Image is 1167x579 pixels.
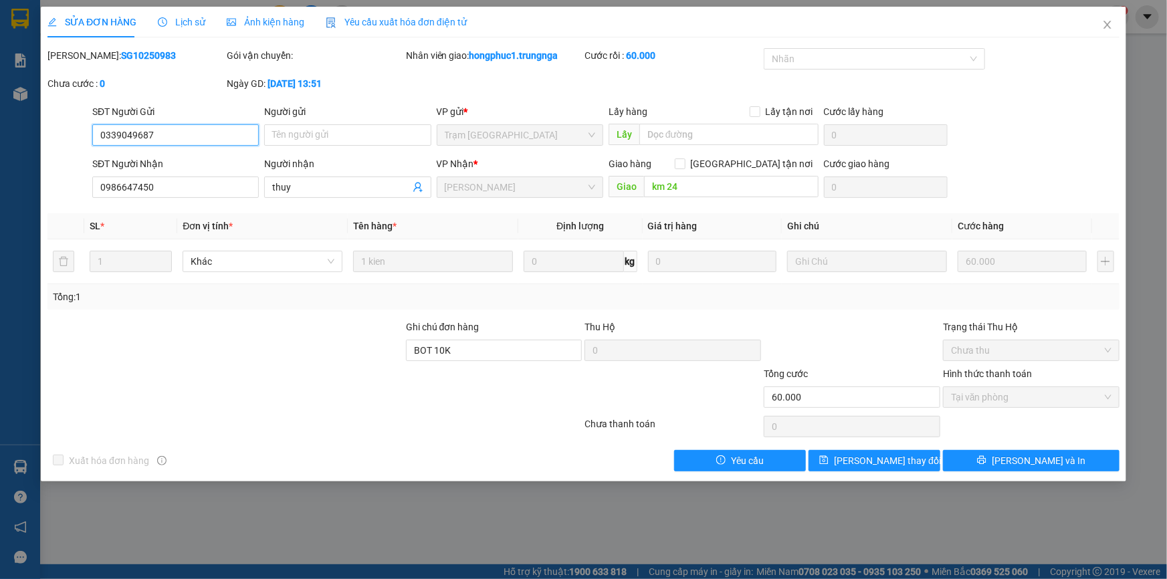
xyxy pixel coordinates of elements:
[787,251,947,272] input: Ghi Chú
[824,158,890,169] label: Cước giao hàng
[585,322,615,332] span: Thu Hộ
[227,17,304,27] span: Ảnh kiện hàng
[782,213,952,239] th: Ghi chú
[227,76,403,91] div: Ngày GD:
[824,177,948,198] input: Cước giao hàng
[469,50,558,61] b: hongphuc1.trungnga
[943,450,1120,471] button: printer[PERSON_NAME] và In
[64,453,154,468] span: Xuất hóa đơn hàng
[731,453,764,468] span: Yêu cầu
[47,17,136,27] span: SỬA ĐƠN HÀNG
[819,455,829,466] span: save
[47,17,57,27] span: edit
[824,106,884,117] label: Cước lấy hàng
[716,455,726,466] span: exclamation-circle
[47,48,224,63] div: [PERSON_NAME]:
[264,104,431,119] div: Người gửi
[157,456,167,465] span: info-circle
[53,251,74,272] button: delete
[47,76,224,91] div: Chưa cước :
[556,221,604,231] span: Định lượng
[437,158,474,169] span: VP Nhận
[353,221,397,231] span: Tên hàng
[958,221,1004,231] span: Cước hàng
[834,453,941,468] span: [PERSON_NAME] thay đổi
[584,417,763,440] div: Chưa thanh toán
[760,104,819,119] span: Lấy tận nơi
[158,17,167,27] span: clock-circle
[609,124,639,145] span: Lấy
[121,50,176,61] b: SG10250983
[100,78,105,89] b: 0
[685,156,819,171] span: [GEOGRAPHIC_DATA] tận nơi
[158,17,205,27] span: Lịch sử
[943,320,1120,334] div: Trạng thái Thu Hộ
[326,17,467,27] span: Yêu cầu xuất hóa đơn điện tử
[1089,7,1126,44] button: Close
[227,48,403,63] div: Gói vận chuyển:
[264,156,431,171] div: Người nhận
[183,221,233,231] span: Đơn vị tính
[445,125,595,145] span: Trạm Sài Gòn
[977,455,986,466] span: printer
[585,48,761,63] div: Cước rồi :
[644,176,819,197] input: Dọc đường
[353,251,513,272] input: VD: Bàn, Ghế
[90,221,100,231] span: SL
[674,450,806,471] button: exclamation-circleYêu cầu
[268,78,322,89] b: [DATE] 13:51
[191,251,334,271] span: Khác
[53,289,451,304] div: Tổng: 1
[445,177,595,197] span: Phan Thiết
[639,124,819,145] input: Dọc đường
[437,104,603,119] div: VP gửi
[943,368,1032,379] label: Hình thức thanh toán
[624,251,637,272] span: kg
[92,156,259,171] div: SĐT Người Nhận
[626,50,655,61] b: 60.000
[406,322,480,332] label: Ghi chú đơn hàng
[406,48,582,63] div: Nhân viên giao:
[951,340,1111,360] span: Chưa thu
[92,104,259,119] div: SĐT Người Gửi
[992,453,1085,468] span: [PERSON_NAME] và In
[958,251,1087,272] input: 0
[809,450,940,471] button: save[PERSON_NAME] thay đổi
[1097,251,1114,272] button: plus
[413,182,423,193] span: user-add
[951,387,1111,407] span: Tại văn phòng
[609,176,644,197] span: Giao
[609,158,651,169] span: Giao hàng
[1102,19,1113,30] span: close
[609,106,647,117] span: Lấy hàng
[406,340,582,361] input: Ghi chú đơn hàng
[326,17,336,28] img: icon
[227,17,236,27] span: picture
[648,251,777,272] input: 0
[648,221,698,231] span: Giá trị hàng
[824,124,948,146] input: Cước lấy hàng
[764,368,808,379] span: Tổng cước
